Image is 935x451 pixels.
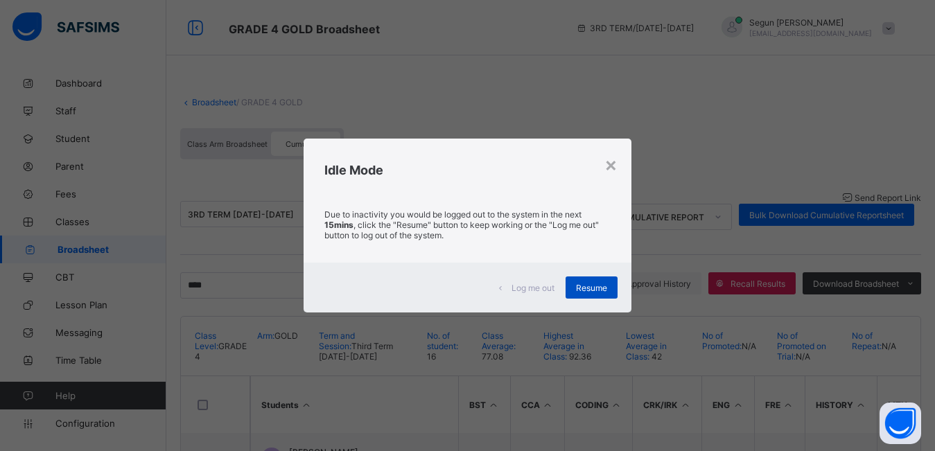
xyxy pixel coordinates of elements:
[880,403,921,444] button: Open asap
[324,163,610,177] h2: Idle Mode
[512,283,554,293] span: Log me out
[576,283,607,293] span: Resume
[324,209,610,240] p: Due to inactivity you would be logged out to the system in the next , click the "Resume" button t...
[324,220,353,230] strong: 15mins
[604,152,618,176] div: ×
